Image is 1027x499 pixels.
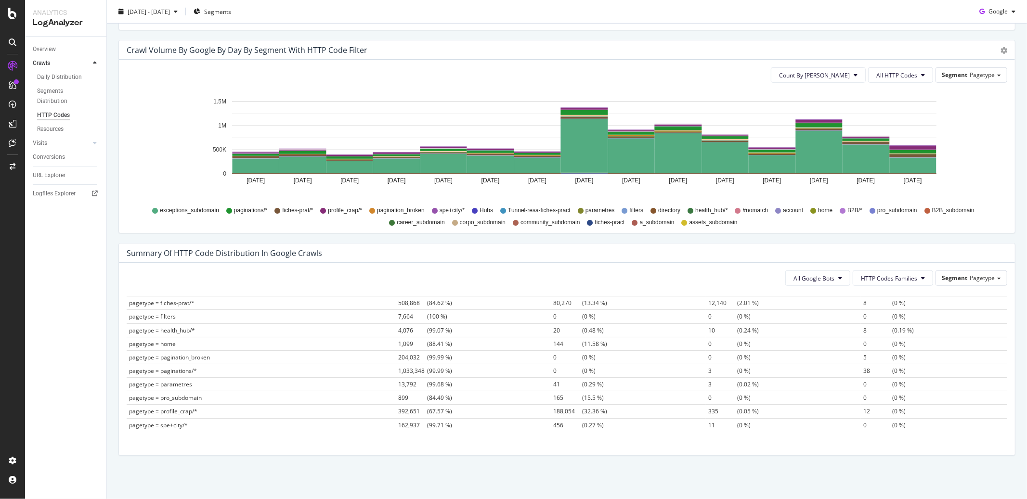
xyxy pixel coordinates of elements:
text: [DATE] [857,177,875,184]
span: Tunnel-resa-fiches-pract [508,206,571,215]
span: pagetype = profile_crap/* [129,407,197,415]
span: spe+city/* [440,206,465,215]
span: 392,651 [399,407,428,415]
span: pagetype = home [129,340,176,348]
div: Overview [33,44,56,54]
span: (0 %) [554,367,596,375]
span: 5 [863,353,892,361]
text: [DATE] [340,177,359,184]
span: 899 [399,394,428,402]
text: 1M [218,123,226,129]
text: 1.5M [213,99,226,105]
span: (99.71 %) [399,421,453,429]
span: fiches-pract [595,218,625,227]
text: [DATE] [904,177,922,184]
span: assets_subdomain [689,218,738,227]
button: HTTP Codes Families [853,270,933,286]
span: pagetype = spe+city/* [129,421,188,429]
button: [DATE] - [DATE] [115,4,182,19]
span: (0 %) [863,394,906,402]
span: 0 [708,353,737,361]
a: Logfiles Explorer [33,189,100,199]
div: LogAnalyzer [33,17,99,28]
span: (0.05 %) [708,407,759,415]
span: Segment [942,71,967,79]
span: Pagetype [970,71,995,79]
span: (0.24 %) [708,326,759,334]
div: Segments Distribution [37,86,91,106]
span: 0 [708,312,737,320]
span: (0.19 %) [863,326,914,334]
span: (32.36 %) [554,407,608,415]
text: 500K [213,147,226,154]
a: Overview [33,44,100,54]
span: (0 %) [708,421,751,429]
a: Resources [37,124,100,134]
span: exceptions_subdomain [160,206,219,215]
a: Visits [33,138,90,148]
span: 0 [863,394,892,402]
text: [DATE] [247,177,265,184]
span: 0 [863,421,892,429]
div: Resources [37,124,64,134]
span: [DATE] - [DATE] [128,7,170,15]
span: pagetype = paginations/* [129,367,197,375]
div: gear [1001,47,1007,54]
span: Google [988,7,1008,15]
span: 0 [708,340,737,348]
span: pagetype = health_hub/* [129,326,195,334]
span: (99.68 %) [399,380,453,388]
div: Logfiles Explorer [33,189,76,199]
span: 20 [554,326,583,334]
button: Segments [190,4,235,19]
span: #nomatch [743,206,768,215]
text: [DATE] [763,177,781,184]
span: 0 [554,367,583,375]
text: [DATE] [669,177,688,184]
div: Crawl Volume by google by Day by Segment with HTTP Code Filter [127,45,367,55]
span: pagetype = pagination_broken [129,353,210,361]
span: 0 [554,312,583,320]
span: 0 [554,353,583,361]
span: pagetype = fiches-prat/* [129,299,195,307]
span: B2B_subdomain [932,206,975,215]
span: (0.48 %) [554,326,604,334]
span: (15.5 %) [554,394,604,402]
span: health_hub/* [695,206,728,215]
a: Daily Distribution [37,72,100,82]
text: [DATE] [716,177,734,184]
span: (0 %) [708,285,751,294]
span: (84.49 %) [399,394,453,402]
span: Segment [942,274,967,282]
span: community_subdomain [520,218,580,227]
span: (0 %) [708,312,751,320]
div: A chart. [127,90,1007,202]
span: filters [629,206,643,215]
span: (0 %) [863,380,906,388]
text: [DATE] [575,177,594,184]
div: Visits [33,138,47,148]
span: 41 [554,380,583,388]
span: 188,054 [554,407,583,415]
div: Daily Distribution [37,72,82,82]
text: [DATE] [434,177,453,184]
span: Count By Day [779,71,850,79]
button: Google [975,4,1019,19]
span: 0 [863,380,892,388]
a: Conversions [33,152,100,162]
span: (0 %) [863,312,906,320]
button: All Google Bots [785,270,850,286]
span: 335 [708,407,737,415]
span: (99.99 %) [399,353,453,361]
div: Summary of HTTP Code Distribution in google crawls [127,248,322,258]
span: 12 [863,407,892,415]
span: account [783,206,803,215]
a: Segments Distribution [37,86,100,106]
span: (0 %) [554,312,596,320]
span: (0 %) [399,285,441,294]
text: [DATE] [528,177,546,184]
div: HTTP Codes [37,110,70,120]
span: 12,140 [708,299,737,307]
a: URL Explorer [33,170,100,180]
span: 1,099 [399,340,428,348]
